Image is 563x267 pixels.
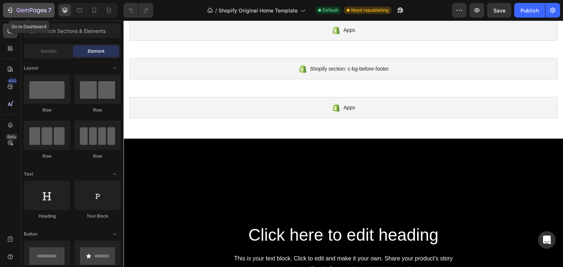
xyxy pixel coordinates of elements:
[323,7,338,14] span: Default
[24,107,70,113] div: Row
[351,7,389,14] span: Need republishing
[24,231,37,237] span: Button
[88,48,104,54] span: Element
[218,7,298,14] span: Shopify Original Home Template
[41,48,56,54] span: Section
[74,153,121,159] div: Row
[74,213,121,219] div: Text Block
[487,3,511,18] button: Save
[5,134,18,140] div: Beta
[215,7,217,14] span: /
[520,7,539,14] div: Publish
[7,78,18,84] div: 450
[109,228,121,240] span: Toggle open
[124,3,153,18] div: Undo/Redo
[124,20,563,267] iframe: Design area
[220,83,232,91] span: Apps
[3,3,55,18] button: 7
[6,203,434,226] h2: Click here to edit heading
[24,171,33,177] span: Text
[24,65,38,71] span: Layout
[24,23,121,38] input: Search Sections & Elements
[514,3,545,18] button: Publish
[538,231,556,249] div: Open Intercom Messenger
[187,44,265,53] span: Shopify section: c-bg-before-footer
[6,232,434,255] div: This is your text block. Click to edit and make it your own. Share your product's story or servic...
[24,153,70,159] div: Row
[48,6,51,15] p: 7
[109,62,121,74] span: Toggle open
[24,213,70,219] div: Heading
[493,7,505,14] span: Save
[74,107,121,113] div: Row
[109,168,121,180] span: Toggle open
